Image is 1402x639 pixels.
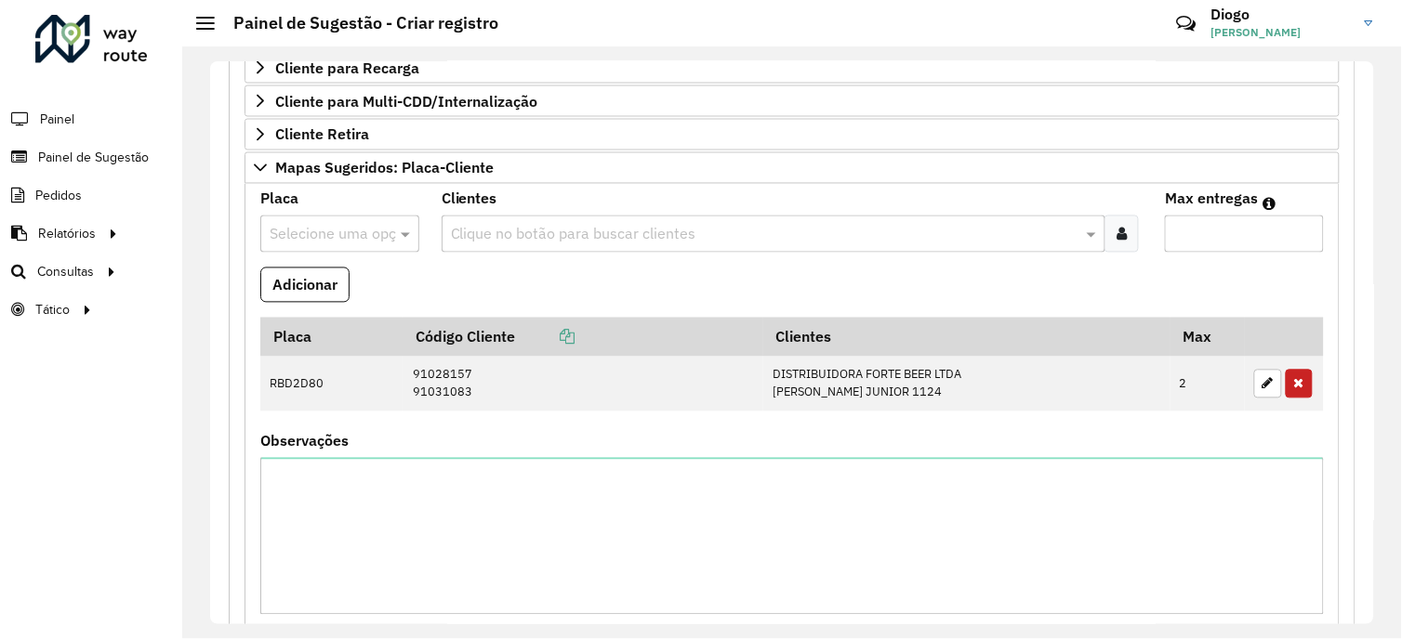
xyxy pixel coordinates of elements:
[40,110,74,129] span: Painel
[245,119,1340,150] a: Cliente Retira
[1211,6,1351,23] h3: Diogo
[1171,318,1245,357] th: Max
[275,161,494,176] span: Mapas Sugeridos: Placa-Cliente
[260,357,403,411] td: RBD2D80
[38,148,149,167] span: Painel de Sugestão
[260,430,349,452] label: Observações
[1167,4,1207,44] a: Contato Rápido
[35,300,70,319] span: Tático
[38,224,96,243] span: Relatórios
[245,184,1340,639] div: Mapas Sugeridos: Placa-Cliente
[1171,357,1245,411] td: 2
[1165,188,1258,210] label: Max entregas
[260,318,403,357] th: Placa
[1211,24,1351,41] span: [PERSON_NAME]
[442,188,497,210] label: Clientes
[260,267,350,303] button: Adicionar
[403,318,763,357] th: Código Cliente
[403,357,763,411] td: 91028157 91031083
[275,127,369,142] span: Cliente Retira
[763,357,1171,411] td: DISTRIBUIDORA FORTE BEER LTDA [PERSON_NAME] JUNIOR 1124
[35,186,82,205] span: Pedidos
[37,262,94,281] span: Consultas
[245,85,1340,117] a: Cliente para Multi-CDD/Internalização
[215,13,498,33] h2: Painel de Sugestão - Criar registro
[515,328,575,346] a: Copiar
[1263,197,1276,212] em: Máximo de clientes que serão colocados na mesma rota com os clientes informados
[260,188,298,210] label: Placa
[275,94,537,109] span: Cliente para Multi-CDD/Internalização
[763,318,1171,357] th: Clientes
[275,60,419,75] span: Cliente para Recarga
[245,152,1340,184] a: Mapas Sugeridos: Placa-Cliente
[245,52,1340,84] a: Cliente para Recarga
